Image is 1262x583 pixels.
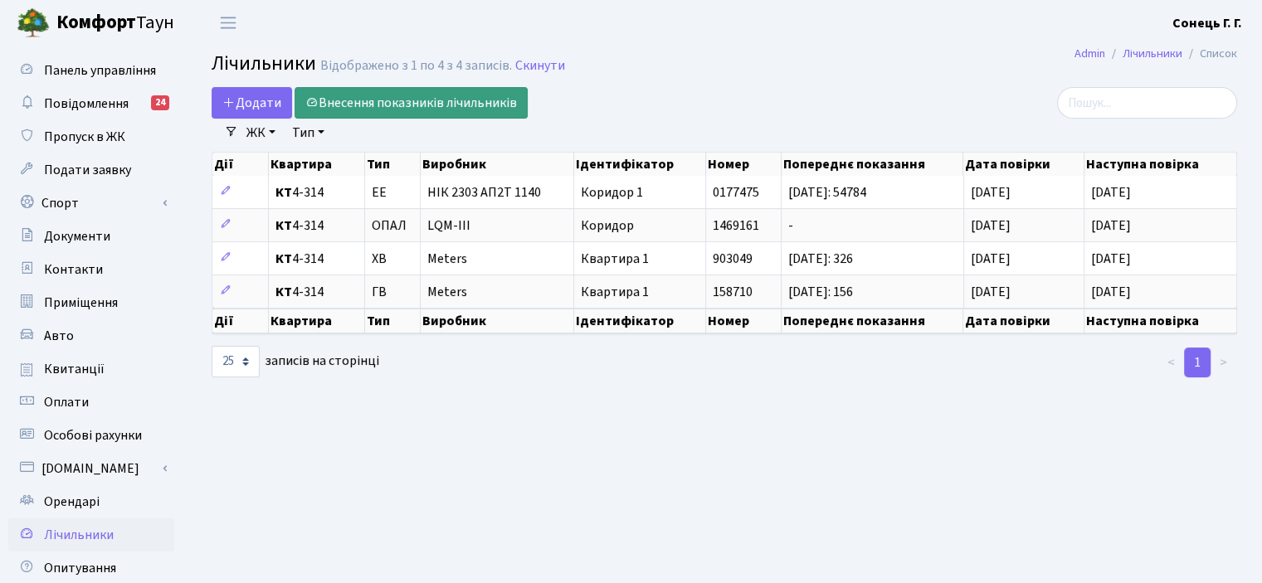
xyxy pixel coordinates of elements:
img: logo.png [17,7,50,40]
th: Дії [212,309,269,333]
a: Документи [8,220,174,253]
span: Панель управління [44,61,156,80]
span: ХВ [372,252,387,265]
a: ЖК [240,119,282,147]
a: Тип [285,119,331,147]
span: НІК 2303 АП2Т 1140 [427,186,567,199]
span: Особові рахунки [44,426,142,445]
span: Meters [427,252,567,265]
a: Оплати [8,386,174,419]
a: Сонець Г. Г. [1172,13,1242,33]
th: Дата повірки [963,309,1084,333]
span: Таун [56,9,174,37]
a: Квитанції [8,352,174,386]
li: Список [1182,45,1237,63]
span: Документи [44,227,110,245]
a: Лічильники [1123,45,1182,62]
span: Квитанції [44,360,105,378]
button: Переключити навігацію [207,9,249,36]
a: Авто [8,319,174,352]
span: [DATE]: 156 [788,283,853,301]
span: Коридор [581,216,634,235]
span: Контакти [44,260,103,279]
a: Admin [1074,45,1105,62]
input: Пошук... [1057,87,1237,119]
span: 903049 [713,250,753,268]
a: Орендарі [8,485,174,518]
a: Додати [212,87,292,119]
b: КТ [275,183,292,202]
span: - [788,216,793,235]
nav: breadcrumb [1050,36,1262,71]
th: Ідентифікатор [574,309,706,333]
a: Скинути [515,58,565,74]
a: Панель управління [8,54,174,87]
span: Лічильники [212,49,316,78]
span: [DATE] [1091,216,1131,235]
a: Пропуск в ЖК [8,120,174,153]
select: записів на сторінці [212,346,260,377]
span: ЕЕ [372,186,387,199]
span: 0177475 [713,183,759,202]
a: Спорт [8,187,174,220]
th: Тип [365,153,421,176]
span: 4-314 [275,285,358,299]
a: Лічильники [8,518,174,551]
div: Відображено з 1 по 4 з 4 записів. [320,58,512,74]
span: Лічильники [44,526,114,544]
b: Комфорт [56,9,136,36]
span: Орендарі [44,493,100,511]
th: Дата повірки [963,153,1084,176]
span: Meters [427,285,567,299]
span: Додати [222,94,281,112]
span: Квартира 1 [581,250,649,268]
b: КТ [275,250,292,268]
span: 4-314 [275,219,358,232]
span: ОПАЛ [372,219,407,232]
b: КТ [275,216,292,235]
span: ГВ [372,285,387,299]
span: Опитування [44,559,116,577]
div: 24 [151,95,169,110]
span: 158710 [713,283,753,301]
span: [DATE] [971,216,1011,235]
th: Виробник [421,309,574,333]
label: записів на сторінці [212,346,379,377]
span: [DATE]: 326 [788,250,853,268]
span: Оплати [44,393,89,411]
th: Попереднє показання [782,153,964,176]
span: [DATE] [1091,283,1131,301]
span: Повідомлення [44,95,129,113]
a: Внесення показників лічильників [295,87,528,119]
th: Виробник [421,153,574,176]
th: Наступна повірка [1084,153,1237,176]
a: Повідомлення24 [8,87,174,120]
th: Квартира [269,309,365,333]
th: Тип [365,309,421,333]
a: Приміщення [8,286,174,319]
span: [DATE] [971,183,1011,202]
span: 1469161 [713,216,759,235]
th: Ідентифікатор [574,153,706,176]
a: Контакти [8,253,174,286]
th: Квартира [269,153,365,176]
a: Особові рахунки [8,419,174,452]
th: Наступна повірка [1084,309,1237,333]
th: Попереднє показання [782,309,964,333]
span: [DATE] [1091,250,1131,268]
span: Авто [44,327,74,345]
span: LQM-III [427,219,567,232]
span: 4-314 [275,186,358,199]
span: [DATE] [971,250,1011,268]
span: Пропуск в ЖК [44,128,125,146]
th: Номер [706,153,782,176]
span: Подати заявку [44,161,131,179]
a: Подати заявку [8,153,174,187]
a: [DOMAIN_NAME] [8,452,174,485]
b: Сонець Г. Г. [1172,14,1242,32]
span: 4-314 [275,252,358,265]
a: 1 [1184,347,1211,377]
span: [DATE] [971,283,1011,301]
span: Коридор 1 [581,183,643,202]
b: КТ [275,283,292,301]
